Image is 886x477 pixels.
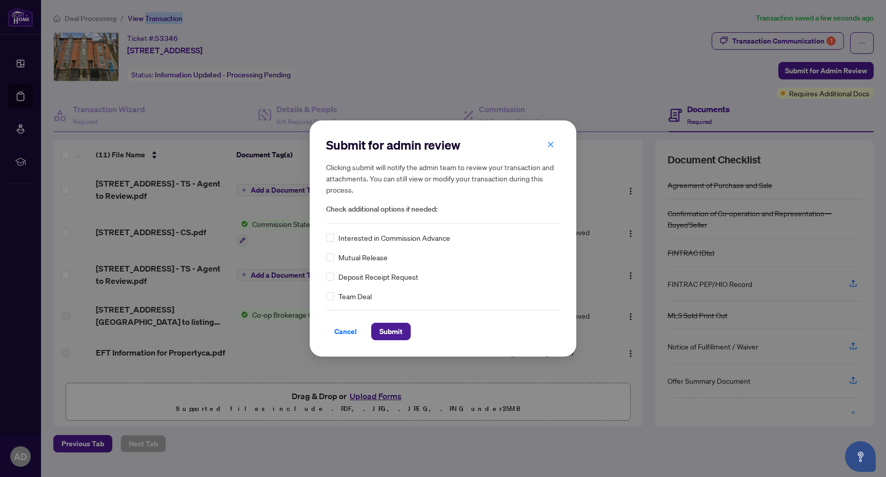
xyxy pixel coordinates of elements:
[326,203,560,215] span: Check additional options if needed:
[338,291,372,302] span: Team Deal
[845,441,876,472] button: Open asap
[371,323,411,340] button: Submit
[326,161,560,195] h5: Clicking submit will notify the admin team to review your transaction and attachments. You can st...
[326,323,365,340] button: Cancel
[326,137,560,153] h2: Submit for admin review
[338,271,418,282] span: Deposit Receipt Request
[379,323,402,340] span: Submit
[338,252,388,263] span: Mutual Release
[547,141,554,148] span: close
[334,323,357,340] span: Cancel
[338,232,450,243] span: Interested in Commission Advance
